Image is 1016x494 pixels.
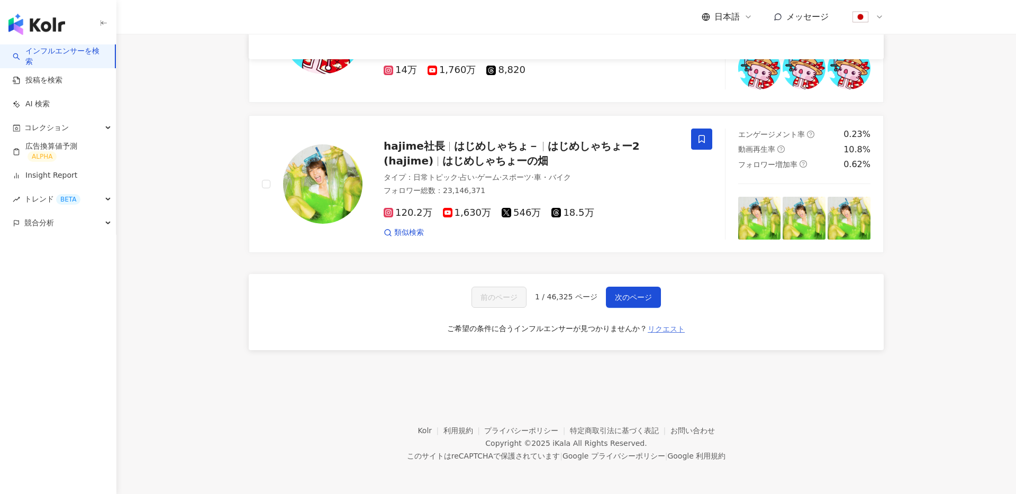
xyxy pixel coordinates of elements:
a: Google プライバシーポリシー [563,452,665,460]
span: 1,630万 [443,207,492,218]
span: 14万 [384,65,417,76]
span: コレクション [24,116,69,140]
div: タイプ ： [384,172,678,183]
span: 動画再生率 [738,145,775,153]
span: 日常トピック [413,173,458,181]
span: question-circle [807,131,814,138]
a: KOL Avatarhajime社長はじめしゃちょ－はじめしゃちょー2 (hajime)はじめしゃちょーの畑タイプ：日常トピック·占い·ゲーム·スポーツ·車・バイクフォロワー総数：23,146,... [249,115,884,252]
span: question-circle [777,145,785,153]
div: Copyright © 2025 All Rights Reserved. [485,439,647,447]
span: · [475,173,477,181]
span: 18.5万 [551,207,594,218]
span: · [458,173,460,181]
a: 広告換算値予測ALPHA [13,141,107,162]
span: rise [13,196,20,203]
img: logo [8,14,65,35]
span: 占い [460,173,475,181]
span: スポーツ [502,173,531,181]
span: · [531,173,533,181]
img: flag-Japan-800x800.png [850,7,870,27]
img: KOL Avatar [283,144,362,224]
img: post-image [783,197,825,240]
img: post-image [783,47,825,90]
span: このサイトはreCAPTCHAで保護されています [407,450,726,462]
span: エンゲージメント率 [738,130,805,139]
button: 次のページ [606,287,661,308]
div: 10.8% [843,144,870,155]
span: 日本語 [714,11,740,23]
div: 0.23% [843,129,870,140]
span: 競合分析 [24,211,54,235]
a: iKala [552,439,570,447]
a: Insight Report [13,170,77,181]
img: post-image [828,47,870,90]
div: BETA [56,194,80,205]
span: ゲーム [477,173,500,181]
span: 車・バイク [534,173,571,181]
span: hajime社長 [384,140,445,152]
a: 利用規約 [443,426,485,435]
span: question-circle [800,160,807,168]
a: お問い合わせ [670,426,715,435]
span: メッセージ [786,12,829,22]
span: · [500,173,502,181]
a: 類似検索 [384,227,424,238]
span: 1,760万 [428,65,476,76]
a: Kolr [418,426,443,435]
span: 546万 [502,207,541,218]
a: Google 利用規約 [667,452,725,460]
span: トレンド [24,187,80,211]
div: フォロワー総数 ： 23,146,371 [384,186,678,196]
span: はじめしゃちょ－ [454,140,539,152]
span: 120.2万 [384,207,432,218]
a: AI 検索 [13,99,50,109]
a: searchインフルエンサーを検索 [13,46,106,67]
span: 1 / 46,325 ページ [535,292,597,301]
img: post-image [738,197,781,240]
span: 次のページ [615,293,652,301]
a: プライバシーポリシー [484,426,570,435]
span: フォロワー増加率 [738,160,797,169]
div: ご希望の条件に合うインフルエンサーが見つかりませんか？ [447,324,647,334]
span: リクエスト [648,325,685,333]
a: 特定商取引法に基づく表記 [570,426,670,435]
span: 類似検索 [394,227,424,238]
div: 0.62% [843,159,870,170]
span: | [665,452,668,460]
span: | [560,452,563,460]
span: 8,820 [486,65,525,76]
a: 投稿を検索 [13,75,62,86]
button: 前のページ [471,287,527,308]
button: リクエスト [647,321,685,337]
span: はじめしゃちょーの畑 [442,154,548,167]
img: post-image [738,47,781,90]
img: post-image [828,197,870,240]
